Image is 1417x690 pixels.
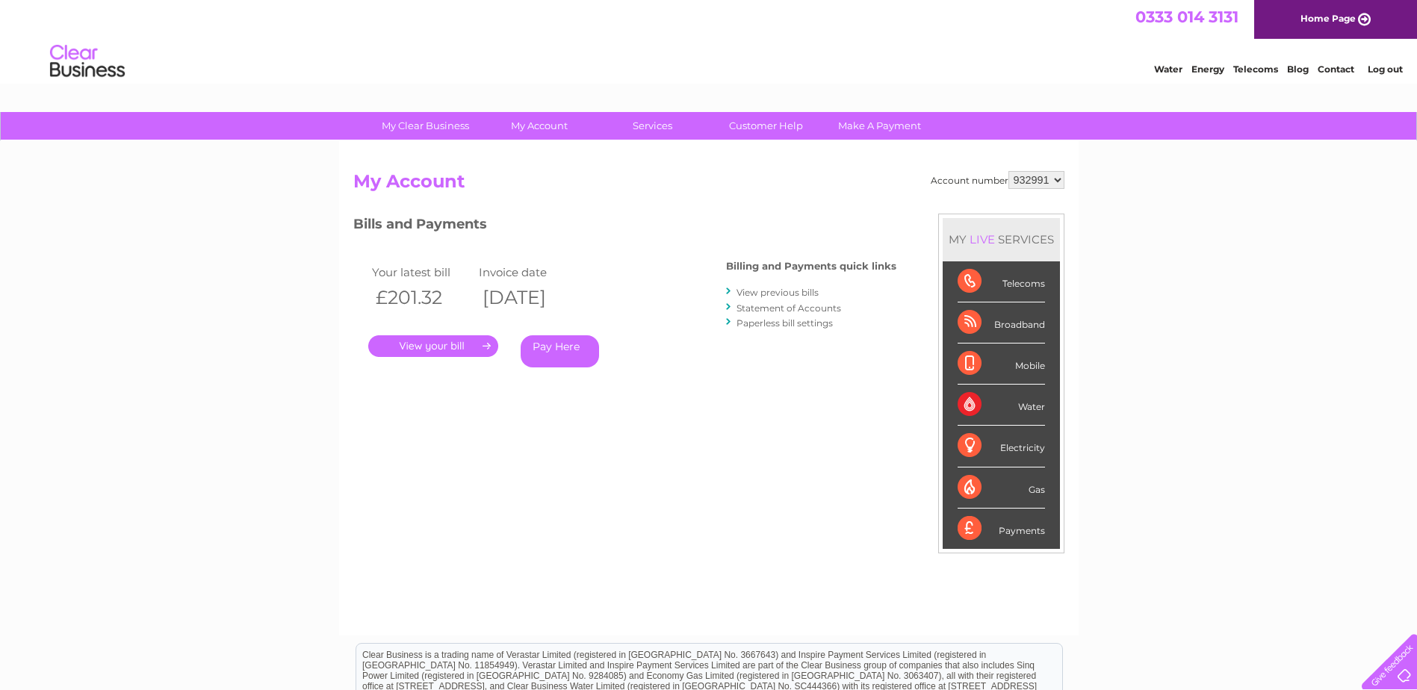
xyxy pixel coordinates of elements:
[1287,63,1309,75] a: Blog
[364,112,487,140] a: My Clear Business
[737,317,833,329] a: Paperless bill settings
[477,112,601,140] a: My Account
[704,112,828,140] a: Customer Help
[1135,7,1238,26] a: 0333 014 3131
[958,302,1045,344] div: Broadband
[943,218,1060,261] div: MY SERVICES
[967,232,998,246] div: LIVE
[737,287,819,298] a: View previous bills
[931,171,1064,189] div: Account number
[1368,63,1403,75] a: Log out
[591,112,714,140] a: Services
[958,426,1045,467] div: Electricity
[1318,63,1354,75] a: Contact
[818,112,941,140] a: Make A Payment
[958,344,1045,385] div: Mobile
[958,467,1045,509] div: Gas
[958,261,1045,302] div: Telecoms
[353,214,896,240] h3: Bills and Payments
[958,509,1045,549] div: Payments
[958,385,1045,426] div: Water
[475,262,583,282] td: Invoice date
[368,282,476,313] th: £201.32
[49,39,125,84] img: logo.png
[475,282,583,313] th: [DATE]
[726,261,896,272] h4: Billing and Payments quick links
[356,8,1062,72] div: Clear Business is a trading name of Verastar Limited (registered in [GEOGRAPHIC_DATA] No. 3667643...
[737,302,841,314] a: Statement of Accounts
[1191,63,1224,75] a: Energy
[521,335,599,367] a: Pay Here
[368,335,498,357] a: .
[1233,63,1278,75] a: Telecoms
[368,262,476,282] td: Your latest bill
[353,171,1064,199] h2: My Account
[1154,63,1182,75] a: Water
